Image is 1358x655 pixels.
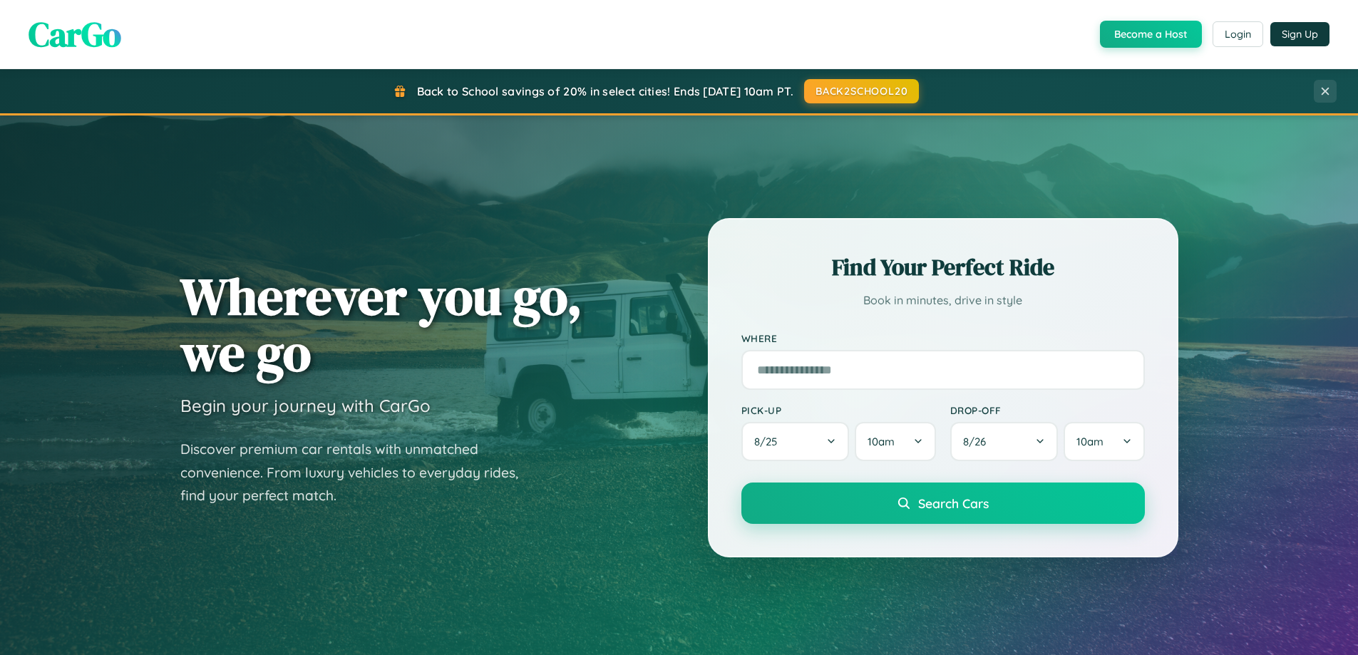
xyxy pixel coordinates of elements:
button: 8/25 [741,422,850,461]
span: 8 / 25 [754,435,784,448]
h1: Wherever you go, we go [180,268,582,381]
label: Drop-off [950,404,1145,416]
button: Become a Host [1100,21,1202,48]
button: Search Cars [741,483,1145,524]
h3: Begin your journey with CarGo [180,395,431,416]
button: Sign Up [1270,22,1329,46]
label: Pick-up [741,404,936,416]
p: Book in minutes, drive in style [741,290,1145,311]
span: Search Cars [918,495,989,511]
p: Discover premium car rentals with unmatched convenience. From luxury vehicles to everyday rides, ... [180,438,537,507]
button: 10am [855,422,935,461]
span: 10am [868,435,895,448]
button: 8/26 [950,422,1059,461]
button: BACK2SCHOOL20 [804,79,919,103]
button: 10am [1064,422,1144,461]
button: Login [1213,21,1263,47]
h2: Find Your Perfect Ride [741,252,1145,283]
span: Back to School savings of 20% in select cities! Ends [DATE] 10am PT. [417,84,793,98]
span: 10am [1076,435,1104,448]
span: 8 / 26 [963,435,993,448]
span: CarGo [29,11,121,58]
label: Where [741,332,1145,344]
